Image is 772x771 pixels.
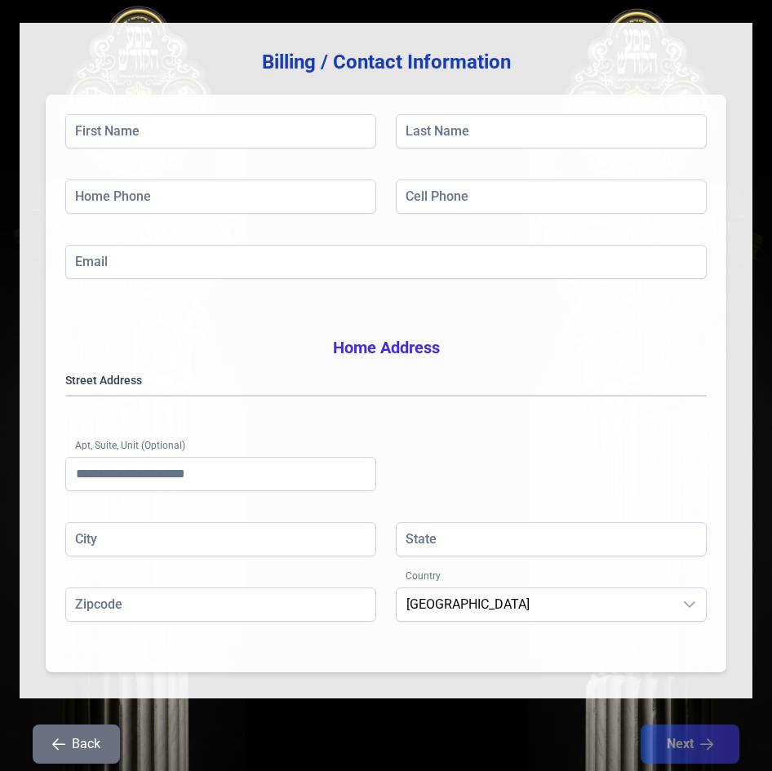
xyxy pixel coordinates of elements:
[46,49,726,75] h3: Billing / Contact Information
[397,588,673,621] span: United States
[673,588,706,621] div: dropdown trigger
[33,724,120,764] button: Back
[65,336,707,359] h3: Home Address
[65,372,707,388] label: Street Address
[641,724,739,764] button: Next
